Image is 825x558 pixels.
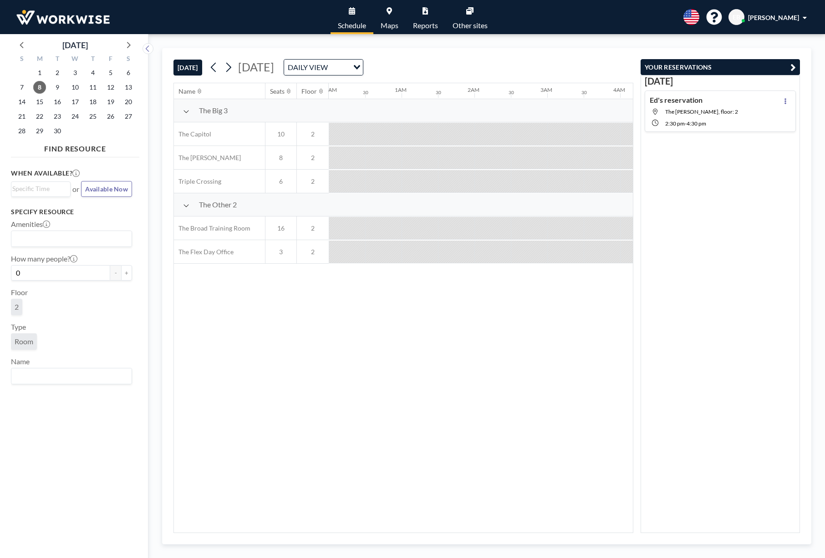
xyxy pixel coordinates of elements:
div: Search for option [11,368,132,384]
span: Monday, September 22, 2025 [33,110,46,123]
div: Search for option [11,182,70,196]
span: Friday, September 12, 2025 [104,81,117,94]
div: T [49,54,66,65]
label: How many people? [11,254,77,263]
span: 6 [265,177,296,186]
span: Maps [381,22,398,29]
span: 2 [15,302,19,312]
div: Search for option [11,231,132,246]
h4: Ed's reservation [650,96,703,105]
span: - [685,120,687,127]
span: 16 [265,224,296,232]
div: 12AM [322,86,337,93]
span: Sunday, September 7, 2025 [15,81,28,94]
span: [DATE] [238,60,274,74]
span: Triple Crossing [174,177,221,186]
div: 30 [436,90,441,96]
span: Monday, September 1, 2025 [33,66,46,79]
span: 2 [297,154,329,162]
input: Search for option [12,184,65,194]
span: Thursday, September 25, 2025 [87,110,99,123]
span: Monday, September 29, 2025 [33,125,46,137]
span: 2 [297,177,329,186]
div: 1AM [395,86,407,93]
img: organization-logo [15,8,112,26]
input: Search for option [12,370,127,382]
span: The Broad Training Room [174,224,250,232]
div: 30 [509,90,514,96]
label: Amenities [11,220,50,229]
span: Monday, September 8, 2025 [33,81,46,94]
div: 30 [581,90,587,96]
span: Thursday, September 18, 2025 [87,96,99,108]
span: Sunday, September 14, 2025 [15,96,28,108]
span: Wednesday, September 17, 2025 [69,96,81,108]
span: The Flex Day Office [174,248,234,256]
span: Tuesday, September 16, 2025 [51,96,64,108]
button: YOUR RESERVATIONS [641,59,800,75]
div: W [66,54,84,65]
div: 30 [363,90,368,96]
span: Schedule [338,22,366,29]
button: + [121,265,132,281]
label: Type [11,322,26,332]
span: Wednesday, September 3, 2025 [69,66,81,79]
span: Friday, September 26, 2025 [104,110,117,123]
span: 2 [297,130,329,138]
span: 2:30 PM [665,120,685,127]
span: Wednesday, September 24, 2025 [69,110,81,123]
span: Wednesday, September 10, 2025 [69,81,81,94]
span: 8 [265,154,296,162]
span: 4:30 PM [687,120,706,127]
div: 3AM [540,86,552,93]
div: 4AM [613,86,625,93]
div: S [13,54,31,65]
button: Available Now [81,181,132,197]
span: 3 [265,248,296,256]
div: S [119,54,137,65]
span: Monday, September 15, 2025 [33,96,46,108]
span: Tuesday, September 23, 2025 [51,110,64,123]
span: [PERSON_NAME] [748,14,799,21]
span: The Big 3 [199,106,228,115]
div: Name [178,87,195,96]
span: Other sites [453,22,488,29]
span: 2 [297,224,329,232]
span: Saturday, September 20, 2025 [122,96,135,108]
div: F [102,54,119,65]
h3: Specify resource [11,208,132,216]
span: Saturday, September 6, 2025 [122,66,135,79]
div: Search for option [284,60,363,75]
h4: FIND RESOURCE [11,141,139,153]
span: Thursday, September 4, 2025 [87,66,99,79]
span: 10 [265,130,296,138]
span: Friday, September 5, 2025 [104,66,117,79]
input: Search for option [12,233,127,245]
span: EB [733,13,740,21]
span: Tuesday, September 30, 2025 [51,125,64,137]
span: Available Now [85,185,128,193]
label: Floor [11,288,28,297]
span: Friday, September 19, 2025 [104,96,117,108]
span: The Other 2 [199,200,237,209]
button: [DATE] [173,60,202,75]
span: Saturday, September 27, 2025 [122,110,135,123]
div: Floor [301,87,317,96]
span: Tuesday, September 2, 2025 [51,66,64,79]
div: 2AM [468,86,479,93]
input: Search for option [331,61,348,73]
span: The James, floor: 2 [665,108,738,115]
div: T [84,54,102,65]
span: Room [15,337,33,346]
span: or [72,185,79,194]
h3: [DATE] [645,75,796,87]
span: Sunday, September 21, 2025 [15,110,28,123]
span: Reports [413,22,438,29]
span: Tuesday, September 9, 2025 [51,81,64,94]
span: The Capitol [174,130,211,138]
span: Sunday, September 28, 2025 [15,125,28,137]
label: Name [11,357,30,366]
span: Saturday, September 13, 2025 [122,81,135,94]
span: The [PERSON_NAME] [174,154,241,162]
button: - [110,265,121,281]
